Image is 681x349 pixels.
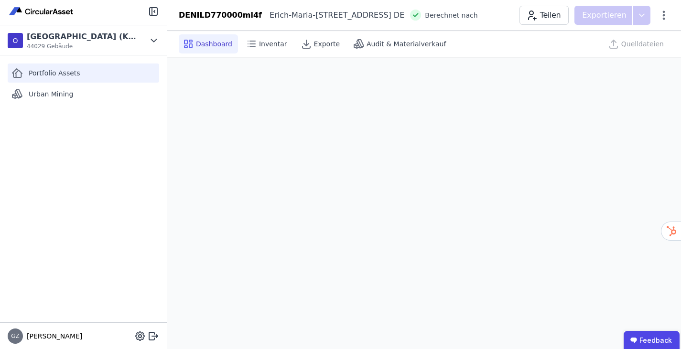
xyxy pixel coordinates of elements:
span: [PERSON_NAME] [23,331,82,341]
span: Inventar [259,39,287,49]
span: Exporte [314,39,340,49]
div: [GEOGRAPHIC_DATA] (Köster) [27,31,137,42]
img: Concular [8,6,76,17]
div: O [8,33,23,48]
span: 44029 Gebäude [27,42,137,50]
button: Teilen [519,6,569,25]
span: Urban Mining [29,89,73,99]
span: Berechnet nach [425,11,477,20]
span: Dashboard [196,39,232,49]
div: Erich-Maria-[STREET_ADDRESS] DE [262,10,404,21]
span: GZ [11,333,20,339]
span: Portfolio Assets [29,68,80,78]
p: Exportieren [582,10,628,21]
span: Audit & Materialverkauf [367,39,446,49]
div: DENILD770000ml4f [179,10,262,21]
